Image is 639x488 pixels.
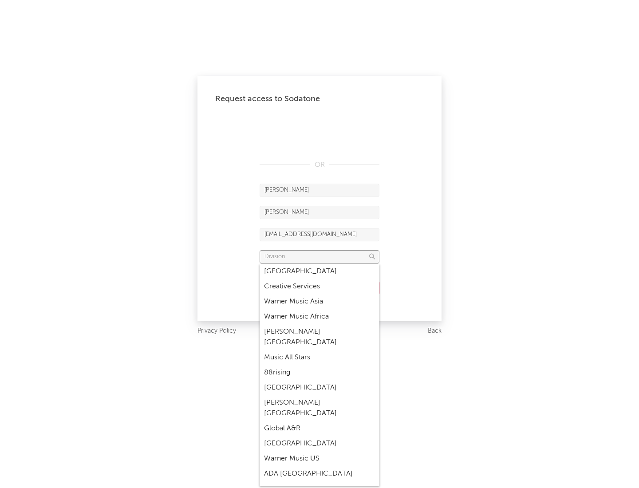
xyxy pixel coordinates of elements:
[260,350,379,365] div: Music All Stars
[260,380,379,395] div: [GEOGRAPHIC_DATA]
[260,206,379,219] input: Last Name
[197,326,236,337] a: Privacy Policy
[260,264,379,279] div: [GEOGRAPHIC_DATA]
[260,250,379,264] input: Division
[260,436,379,451] div: [GEOGRAPHIC_DATA]
[260,184,379,197] input: First Name
[428,326,442,337] a: Back
[260,395,379,421] div: [PERSON_NAME] [GEOGRAPHIC_DATA]
[260,160,379,170] div: OR
[260,421,379,436] div: Global A&R
[260,279,379,294] div: Creative Services
[260,451,379,466] div: Warner Music US
[260,466,379,481] div: ADA [GEOGRAPHIC_DATA]
[215,94,424,104] div: Request access to Sodatone
[260,365,379,380] div: 88rising
[260,324,379,350] div: [PERSON_NAME] [GEOGRAPHIC_DATA]
[260,294,379,309] div: Warner Music Asia
[260,228,379,241] input: Email
[260,309,379,324] div: Warner Music Africa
